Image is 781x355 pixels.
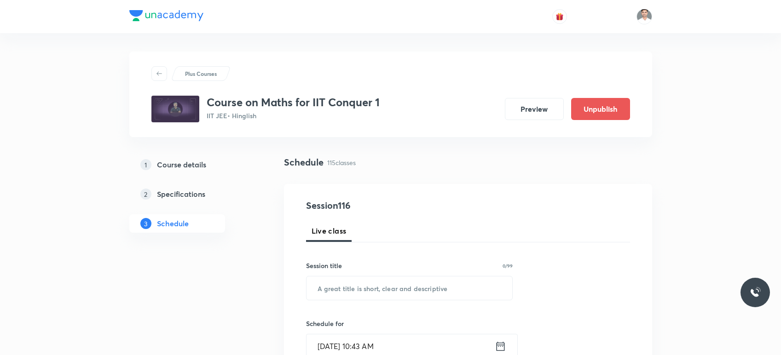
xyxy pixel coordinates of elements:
[140,218,151,229] p: 3
[185,69,217,78] p: Plus Courses
[157,218,189,229] h5: Schedule
[306,319,513,328] h6: Schedule for
[306,261,342,270] h6: Session title
[129,10,203,21] img: Company Logo
[750,287,761,298] img: ttu
[555,12,564,21] img: avatar
[129,185,255,203] a: 2Specifications
[505,98,564,120] button: Preview
[207,111,380,120] p: IIT JEE • Hinglish
[207,96,380,109] h3: Course on Maths for IIT Conquer 1
[157,159,206,170] h5: Course details
[636,9,652,24] img: Mant Lal
[284,155,324,169] h4: Schedule
[312,225,347,236] span: Live class
[140,159,151,170] p: 1
[157,189,205,200] h5: Specifications
[151,96,199,122] img: 8333ba375ace46c88f4cb804d5a7fa2e.jpg
[129,10,203,23] a: Company Logo
[327,158,356,167] p: 115 classes
[503,263,513,268] p: 0/99
[140,189,151,200] p: 2
[306,199,474,212] h4: Session 116
[307,276,513,300] input: A great title is short, clear and descriptive
[571,98,630,120] button: Unpublish
[129,155,255,174] a: 1Course details
[552,9,567,24] button: avatar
